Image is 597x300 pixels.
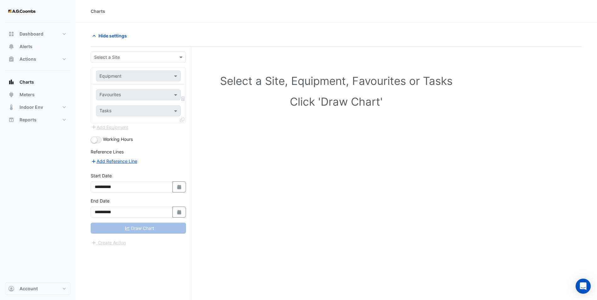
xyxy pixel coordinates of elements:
span: Indoor Env [20,104,43,110]
span: Meters [20,92,35,98]
button: Alerts [5,40,70,53]
span: Working Hours [103,136,133,142]
span: Clone Favourites and Tasks from this Equipment to other Equipment [180,117,184,122]
app-icon: Actions [8,56,14,62]
button: Add Reference Line [91,158,138,165]
button: Charts [5,76,70,88]
label: Start Date [91,172,112,179]
fa-icon: Select Date [177,184,182,190]
span: Hide settings [99,32,127,39]
span: Account [20,286,38,292]
div: Tasks [99,107,111,115]
button: Indoor Env [5,101,70,114]
label: End Date [91,197,110,204]
app-icon: Alerts [8,43,14,50]
span: Actions [20,56,36,62]
fa-icon: Select Date [177,209,182,215]
div: Charts [91,8,105,14]
label: Reference Lines [91,148,124,155]
span: Dashboard [20,31,43,37]
button: Actions [5,53,70,65]
button: Hide settings [91,30,131,41]
h1: Select a Site, Equipment, Favourites or Tasks [104,74,568,87]
app-icon: Reports [8,117,14,123]
button: Dashboard [5,28,70,40]
app-icon: Charts [8,79,14,85]
div: Favourites [99,91,121,99]
span: Alerts [20,43,32,50]
span: Choose Function [180,96,186,101]
h1: Click 'Draw Chart' [104,95,568,108]
app-icon: Indoor Env [8,104,14,110]
app-escalated-ticket-create-button: Please correct errors first [91,239,126,245]
div: Open Intercom Messenger [576,279,591,294]
app-icon: Dashboard [8,31,14,37]
span: Reports [20,117,37,123]
app-icon: Meters [8,92,14,98]
button: Meters [5,88,70,101]
img: Company Logo [8,5,36,18]
button: Account [5,282,70,295]
button: Reports [5,114,70,126]
span: Charts [20,79,34,85]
